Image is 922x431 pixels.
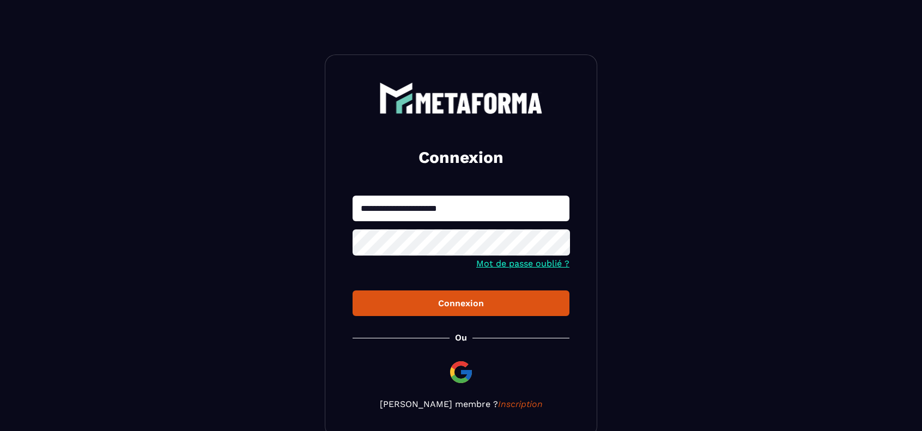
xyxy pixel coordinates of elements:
div: Connexion [361,298,561,308]
img: google [448,359,474,385]
a: Mot de passe oublié ? [476,258,569,269]
a: logo [353,82,569,114]
p: [PERSON_NAME] membre ? [353,399,569,409]
a: Inscription [498,399,543,409]
img: logo [379,82,543,114]
button: Connexion [353,290,569,316]
p: Ou [455,332,467,343]
h2: Connexion [366,147,556,168]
